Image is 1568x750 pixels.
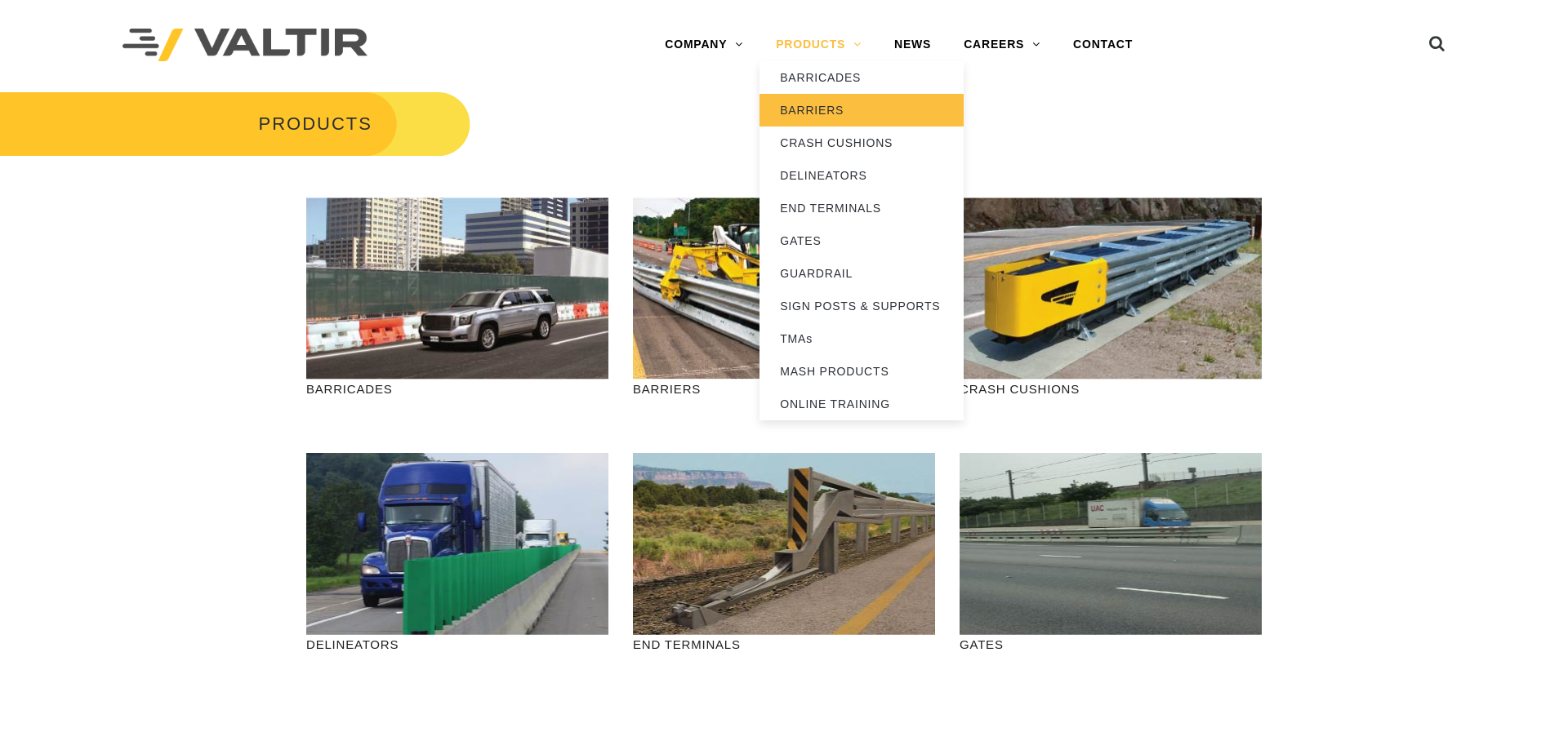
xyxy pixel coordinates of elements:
[960,379,1262,398] p: CRASH CUSHIONS
[122,29,367,62] img: Valtir
[306,635,608,654] p: DELINEATORS
[633,379,935,398] p: BARRIERS
[759,61,964,94] a: BARRICADES
[1057,29,1149,61] a: CONTACT
[759,224,964,257] a: GATES
[759,388,964,420] a: ONLINE TRAINING
[759,290,964,322] a: SIGN POSTS & SUPPORTS
[759,94,964,126] a: BARRIERS
[759,355,964,388] a: MASH PRODUCTS
[759,126,964,159] a: CRASH CUSHIONS
[759,159,964,192] a: DELINEATORS
[648,29,759,61] a: COMPANY
[306,379,608,398] p: BARRICADES
[759,322,964,355] a: TMAs
[878,29,947,61] a: NEWS
[960,635,1262,654] p: GATES
[759,192,964,224] a: END TERMINALS
[947,29,1057,61] a: CAREERS
[759,29,878,61] a: PRODUCTS
[759,257,964,290] a: GUARDRAIL
[633,635,935,654] p: END TERMINALS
